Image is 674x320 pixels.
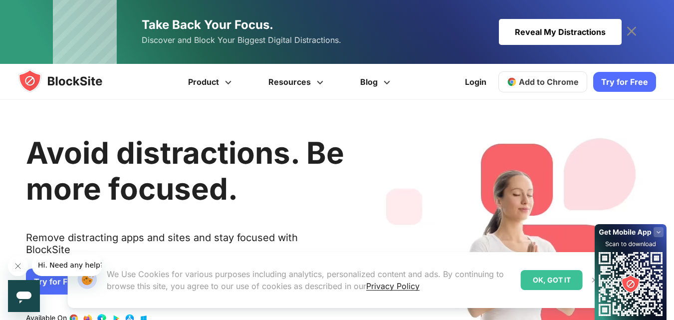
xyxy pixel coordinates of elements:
[593,72,656,92] a: Try for Free
[588,274,601,287] button: Close
[591,276,599,284] img: Close
[366,281,420,291] a: Privacy Policy
[251,64,343,100] a: Resources
[343,64,410,100] a: Blog
[107,268,513,292] p: We Use Cookies for various purposes including analytics, personalized content and ads. By continu...
[171,64,251,100] a: Product
[142,33,341,47] span: Discover and Block Your Biggest Digital Distractions.
[499,19,622,45] div: Reveal My Distractions
[521,270,583,290] div: OK, GOT IT
[6,7,72,15] span: Hi. Need any help?
[32,254,102,276] iframe: Message from company
[519,77,579,87] span: Add to Chrome
[142,17,273,32] span: Take Back Your Focus.
[459,70,492,94] a: Login
[498,71,587,92] a: Add to Chrome
[8,256,28,276] iframe: Close message
[26,232,344,264] text: Remove distracting apps and sites and stay focused with BlockSite
[507,77,517,87] img: chrome-icon.svg
[26,135,344,207] h1: Avoid distractions. Be more focused.
[18,69,122,93] img: blocksite-icon.5d769676.svg
[8,280,40,312] iframe: Button to launch messaging window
